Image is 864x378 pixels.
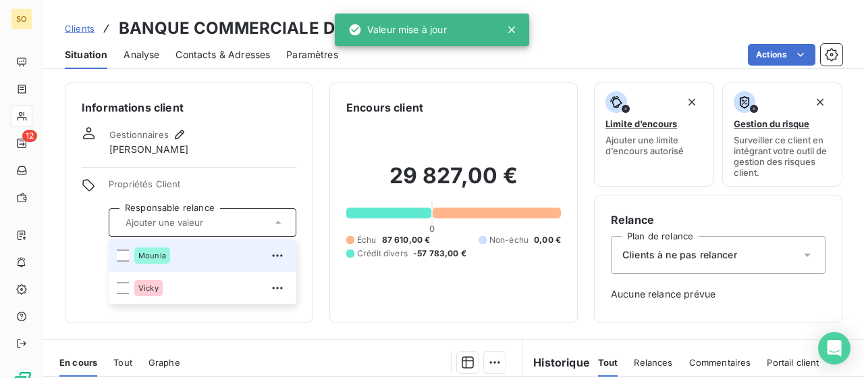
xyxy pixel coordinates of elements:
span: Clients à ne pas relancer [622,248,737,262]
div: Valeur mise à jour [348,18,447,42]
span: Tout [598,357,618,368]
span: -57 783,00 € [413,247,466,260]
span: Ajouter une limite d’encours autorisé [605,135,703,156]
span: Contacts & Adresses [175,48,270,62]
span: [PERSON_NAME] [109,143,188,156]
button: Actions [748,44,815,66]
span: 0,00 € [534,234,561,246]
span: Relances [634,357,672,368]
span: Gestionnaires [109,129,169,140]
a: Clients [65,22,94,35]
span: Clients [65,23,94,34]
span: Crédit divers [357,247,408,260]
span: Vicky [138,284,159,292]
button: Gestion du risqueSurveiller ce client en intégrant votre outil de gestion des risques client. [722,82,842,187]
span: Commentaires [689,357,751,368]
span: Tout [113,357,132,368]
span: Situation [65,48,107,62]
span: Paramètres [286,48,338,62]
button: Limite d’encoursAjouter une limite d’encours autorisé [594,82,714,187]
span: En cours [59,357,97,368]
h6: Encours client [346,99,423,116]
span: 87 610,00 € [382,234,431,246]
span: Mounia [138,252,166,260]
span: Graphe [148,357,180,368]
div: SO [11,8,32,30]
h2: 29 827,00 € [346,162,561,203]
span: 0 [429,223,435,234]
h6: Historique [522,354,590,371]
span: Échu [357,234,377,246]
span: 12 [22,130,37,142]
span: Portail client [767,357,819,368]
span: Surveiller ce client en intégrant votre outil de gestion des risques client. [734,135,831,178]
span: Gestion du risque [734,118,809,129]
span: Analyse [124,48,159,62]
h3: BANQUE COMMERCIALE DU CHARI - CBCC0000 [119,16,511,41]
h6: Informations client [82,99,296,116]
input: Ajouter une valeur [120,216,271,229]
span: Non-échu [489,234,529,246]
span: Propriétés Client [109,179,296,197]
h6: Relance [611,212,826,228]
span: Aucune relance prévue [611,287,826,301]
span: Limite d’encours [605,118,677,129]
div: Open Intercom Messenger [818,332,850,364]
